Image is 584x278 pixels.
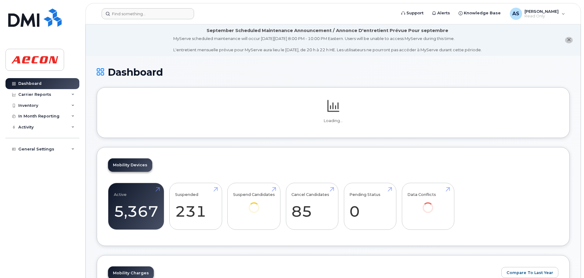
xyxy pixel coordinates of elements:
[175,186,216,226] a: Suspended 231
[207,27,448,34] div: September Scheduled Maintenance Announcement / Annonce D'entretient Prévue Pour septembre
[506,270,553,276] span: Compare To Last Year
[407,186,449,221] a: Data Conflicts
[565,37,573,43] button: close notification
[349,186,391,226] a: Pending Status 0
[501,267,558,278] button: Compare To Last Year
[108,158,152,172] a: Mobility Devices
[173,36,482,53] div: MyServe scheduled maintenance will occur [DATE][DATE] 8:00 PM - 10:00 PM Eastern. Users will be u...
[233,186,275,221] a: Suspend Candidates
[291,186,333,226] a: Cancel Candidates 85
[114,186,158,226] a: Active 5,367
[108,118,558,124] p: Loading...
[97,67,570,78] h1: Dashboard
